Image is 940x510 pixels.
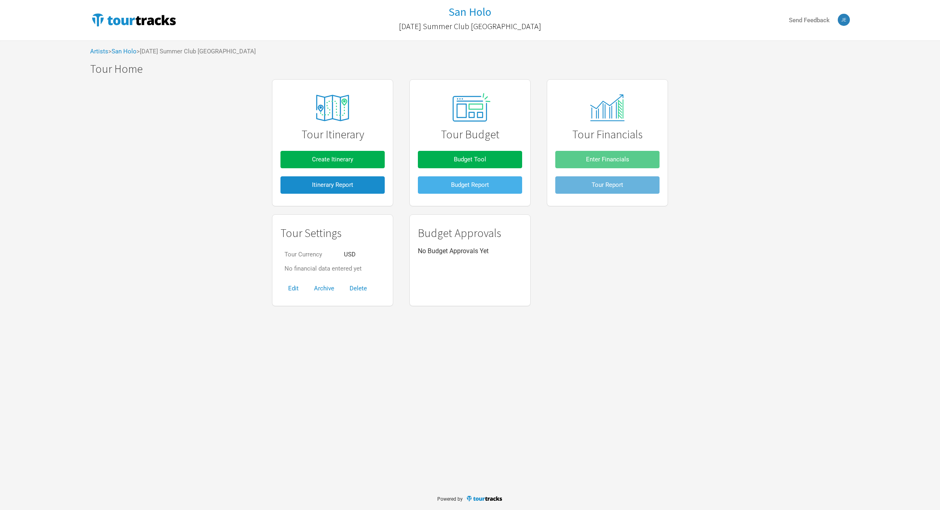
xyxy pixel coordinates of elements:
a: Create Itinerary [280,147,385,172]
h1: San Holo [449,4,491,19]
span: > [108,49,137,55]
img: tourtracks_02_icon_presets.svg [443,91,497,125]
h1: Tour Settings [280,227,385,239]
button: Delete [342,280,375,297]
span: Enter Financials [586,156,629,163]
a: Enter Financials [555,147,660,172]
img: tourtracks_14_icons_monitor.svg [586,94,629,121]
a: San Holo [112,48,137,55]
img: Jeff [838,14,850,26]
h1: Budget Approvals [418,227,522,239]
a: Budget Tool [418,147,522,172]
button: Archive [306,280,342,297]
button: Budget Report [418,176,522,194]
button: Itinerary Report [280,176,385,194]
h1: Tour Budget [418,128,522,141]
td: USD [340,248,366,262]
span: Create Itinerary [312,156,353,163]
td: Tour Currency [280,248,340,262]
a: Tour Report [555,172,660,198]
h1: Tour Itinerary [280,128,385,141]
span: Itinerary Report [312,181,353,188]
p: No Budget Approvals Yet [418,248,522,255]
h1: Tour Home [90,63,858,75]
button: Enter Financials [555,151,660,168]
a: [DATE] Summer Club [GEOGRAPHIC_DATA] [399,18,541,35]
h1: Tour Financials [555,128,660,141]
a: San Holo [449,6,491,18]
span: Budget Report [451,181,489,188]
button: Tour Report [555,176,660,194]
button: Budget Tool [418,151,522,168]
td: No financial data entered yet [280,262,366,276]
strong: Send Feedback [789,17,830,24]
button: Create Itinerary [280,151,385,168]
img: tourtracks_icons_FA_06_icons_itinerary.svg [302,89,363,127]
img: TourTracks [466,495,503,502]
span: Tour Report [592,181,623,188]
a: Edit [280,285,306,292]
img: TourTracks [90,12,177,28]
h2: [DATE] Summer Club [GEOGRAPHIC_DATA] [399,22,541,31]
a: Itinerary Report [280,172,385,198]
span: > [DATE] Summer Club [GEOGRAPHIC_DATA] [137,49,256,55]
a: Artists [90,48,108,55]
a: Budget Report [418,172,522,198]
span: Budget Tool [454,156,486,163]
button: Edit [280,280,306,297]
span: Powered by [437,496,463,502]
